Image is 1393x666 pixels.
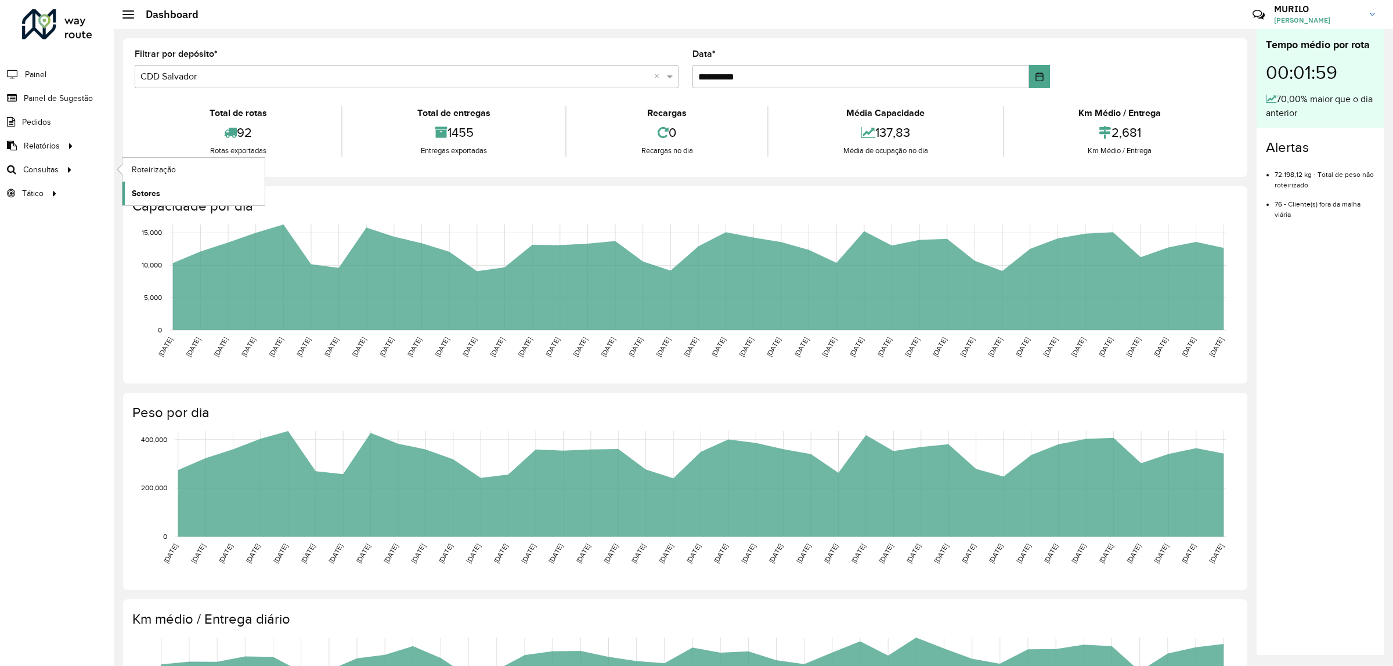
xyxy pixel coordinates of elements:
[1029,65,1049,88] button: Choose Date
[212,336,229,358] text: [DATE]
[22,187,44,200] span: Tático
[492,542,509,564] text: [DATE]
[520,542,537,564] text: [DATE]
[905,542,922,564] text: [DATE]
[132,611,1236,628] h4: Km médio / Entrega diário
[138,120,338,145] div: 92
[1274,3,1361,15] h3: MURILO
[410,542,427,564] text: [DATE]
[378,336,395,358] text: [DATE]
[1098,542,1114,564] text: [DATE]
[933,542,950,564] text: [DATE]
[122,182,265,205] a: Setores
[771,120,999,145] div: 137,83
[655,336,672,358] text: [DATE]
[489,336,506,358] text: [DATE]
[1180,336,1197,358] text: [DATE]
[1246,2,1271,27] a: Contato Rápido
[141,436,167,443] text: 400,000
[135,47,218,61] label: Filtrar por depósito
[1266,53,1375,92] div: 00:01:59
[1125,542,1142,564] text: [DATE]
[987,336,1004,358] text: [DATE]
[134,8,199,21] h2: Dashboard
[959,336,976,358] text: [DATE]
[931,336,948,358] text: [DATE]
[1042,542,1059,564] text: [DATE]
[268,336,284,358] text: [DATE]
[1015,542,1032,564] text: [DATE]
[157,336,174,358] text: [DATE]
[602,542,619,564] text: [DATE]
[960,542,977,564] text: [DATE]
[345,120,562,145] div: 1455
[295,336,312,358] text: [DATE]
[1042,336,1059,358] text: [DATE]
[547,542,564,564] text: [DATE]
[544,336,561,358] text: [DATE]
[132,187,160,200] span: Setores
[25,68,46,81] span: Painel
[987,542,1004,564] text: [DATE]
[765,336,782,358] text: [DATE]
[162,542,179,564] text: [DATE]
[1266,139,1375,156] h4: Alertas
[793,336,810,358] text: [DATE]
[1274,15,1361,26] span: [PERSON_NAME]
[821,336,838,358] text: [DATE]
[1275,190,1375,220] li: 76 - Cliente(s) fora da malha viária
[132,404,1236,421] h4: Peso por dia
[771,145,999,157] div: Média de ocupação no dia
[22,116,51,128] span: Pedidos
[299,542,316,564] text: [DATE]
[569,106,764,120] div: Recargas
[1007,106,1233,120] div: Km Médio / Entrega
[190,542,207,564] text: [DATE]
[712,542,729,564] text: [DATE]
[185,336,201,358] text: [DATE]
[1070,542,1087,564] text: [DATE]
[465,542,482,564] text: [DATE]
[138,145,338,157] div: Rotas exportadas
[355,542,371,564] text: [DATE]
[1275,161,1375,190] li: 72.198,12 kg - Total de peso não roteirizado
[710,336,727,358] text: [DATE]
[461,336,478,358] text: [DATE]
[848,336,865,358] text: [DATE]
[654,70,664,84] span: Clear all
[1266,92,1375,120] div: 70,00% maior que o dia anterior
[163,533,167,540] text: 0
[240,336,257,358] text: [DATE]
[630,542,647,564] text: [DATE]
[1014,336,1031,358] text: [DATE]
[142,261,162,269] text: 10,000
[1125,336,1142,358] text: [DATE]
[23,164,59,176] span: Consultas
[1153,542,1170,564] text: [DATE]
[740,542,757,564] text: [DATE]
[24,92,93,104] span: Painel de Sugestão
[272,542,289,564] text: [DATE]
[685,542,702,564] text: [DATE]
[144,294,162,301] text: 5,000
[738,336,755,358] text: [DATE]
[1097,336,1114,358] text: [DATE]
[575,542,591,564] text: [DATE]
[141,484,167,492] text: 200,000
[345,106,562,120] div: Total de entregas
[569,120,764,145] div: 0
[600,336,616,358] text: [DATE]
[572,336,589,358] text: [DATE]
[878,542,894,564] text: [DATE]
[132,198,1236,215] h4: Capacidade por dia
[850,542,867,564] text: [DATE]
[658,542,674,564] text: [DATE]
[323,336,340,358] text: [DATE]
[876,336,893,358] text: [DATE]
[244,542,261,564] text: [DATE]
[1208,542,1225,564] text: [DATE]
[1180,542,1197,564] text: [DATE]
[1208,336,1225,358] text: [DATE]
[795,542,812,564] text: [DATE]
[1069,336,1086,358] text: [DATE]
